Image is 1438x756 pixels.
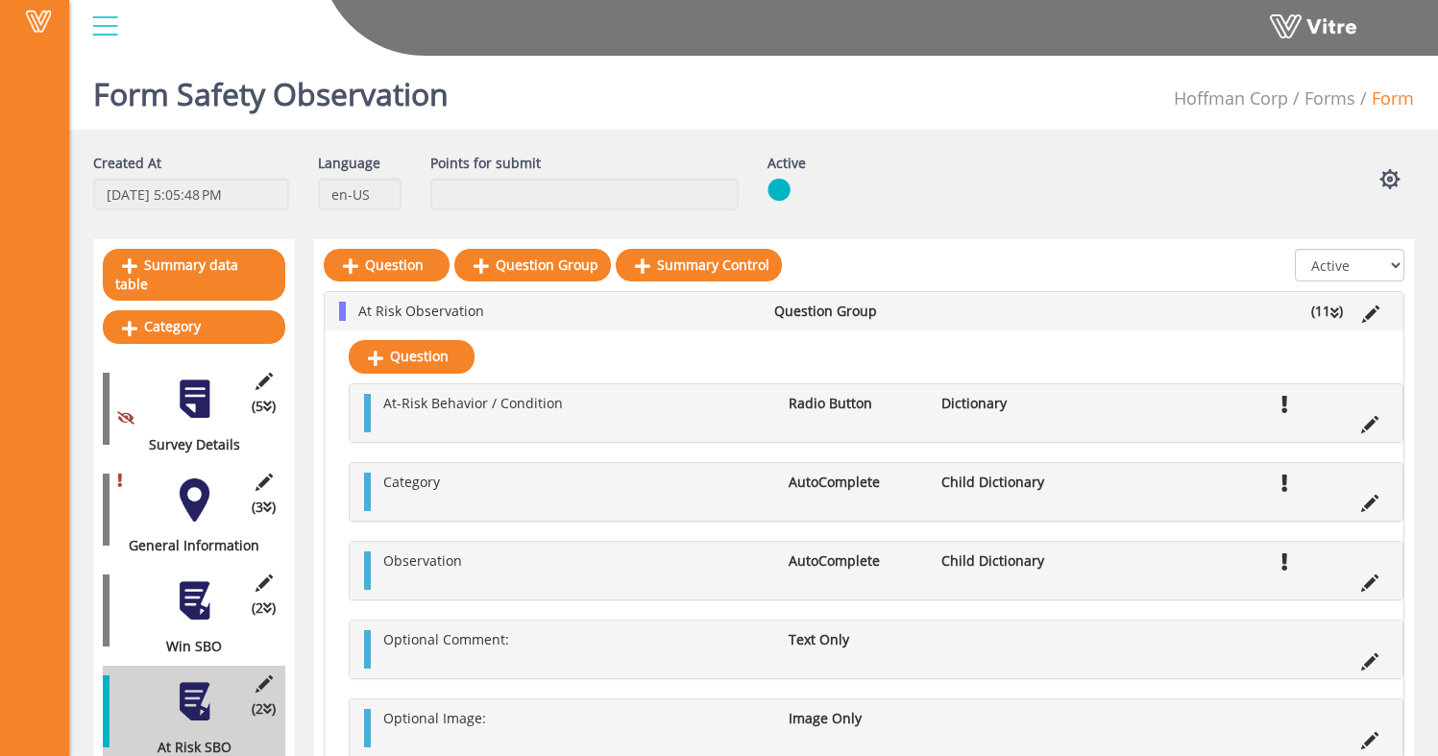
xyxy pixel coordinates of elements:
span: (3 ) [252,498,276,517]
li: Question Group [765,302,920,321]
label: Language [318,154,380,173]
img: yes [768,178,791,202]
li: Child Dictionary [932,551,1084,571]
li: AutoComplete [779,551,931,571]
span: At Risk Observation [358,302,484,320]
span: (2 ) [252,598,276,618]
span: 210 [1174,86,1288,110]
span: Optional Image: [383,709,486,727]
span: (5 ) [252,397,276,416]
a: Summary data table [103,249,285,301]
a: Summary Control [616,249,782,281]
a: Category [103,310,285,343]
span: Category [383,473,440,491]
a: Forms [1304,86,1355,110]
a: Question Group [454,249,611,281]
h1: Form Safety Observation [93,48,449,130]
label: Active [768,154,806,173]
li: Child Dictionary [932,473,1084,492]
li: Text Only [779,630,931,649]
div: Win SBO [103,637,271,656]
li: Image Only [779,709,931,728]
a: Question [324,249,450,281]
li: AutoComplete [779,473,931,492]
span: (2 ) [252,699,276,719]
li: Radio Button [779,394,931,413]
label: Points for submit [430,154,541,173]
li: (11 ) [1302,302,1353,321]
span: At-Risk Behavior / Condition [383,394,563,412]
div: General Information [103,536,271,555]
span: Observation [383,551,462,570]
label: Created At [93,154,161,173]
span: Optional Comment: [383,630,509,648]
a: Question [349,340,475,373]
li: Dictionary [932,394,1084,413]
li: Form [1355,86,1414,111]
div: Survey Details [103,435,271,454]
